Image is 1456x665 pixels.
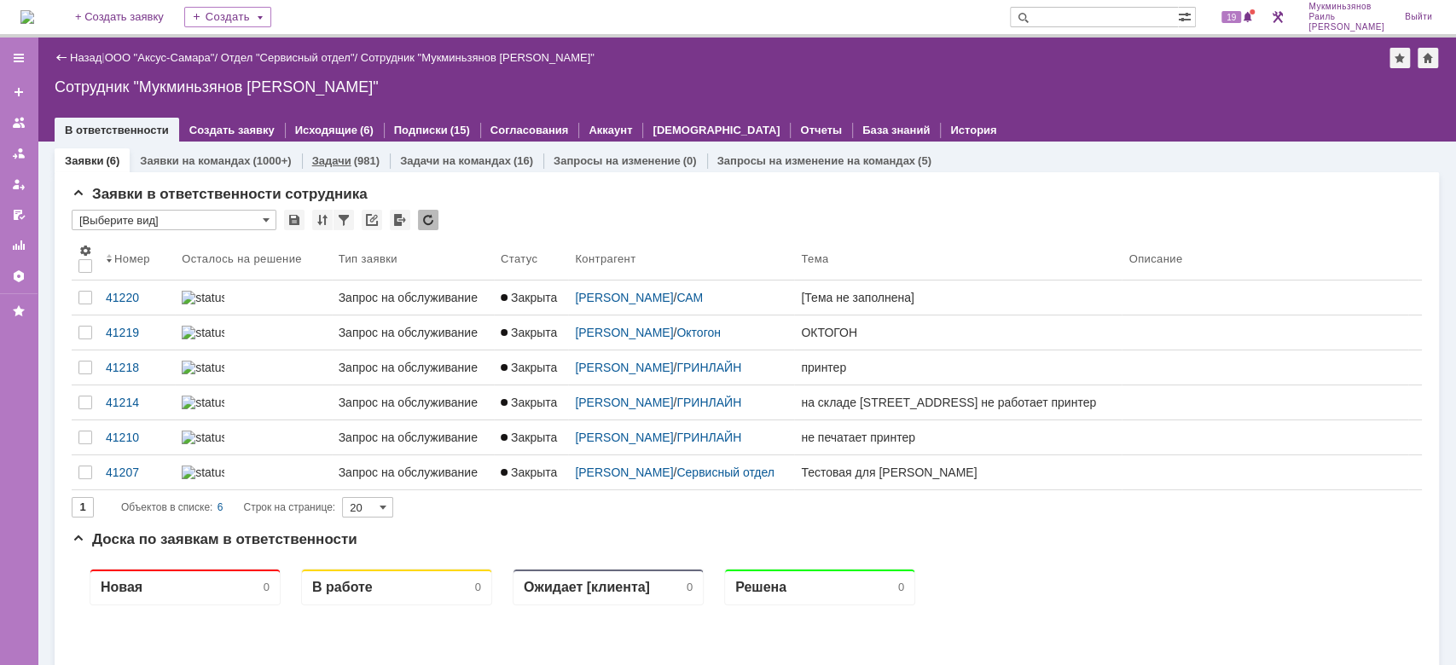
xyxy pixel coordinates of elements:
[801,396,1115,409] div: на складе [STREET_ADDRESS] не работает принтер
[295,124,357,136] a: Исходящие
[800,124,842,136] a: Отчеты
[676,361,741,374] a: ГРИНЛАЙН
[20,10,34,24] a: Перейти на домашнюю страницу
[801,465,1115,479] div: Тестовая для [PERSON_NAME]
[801,326,1115,339] div: ОКТОГОН
[106,465,168,479] div: 41207
[106,154,119,167] div: (6)
[794,237,1122,280] th: Тема
[182,431,224,444] img: statusbar-100 (1).png
[339,361,487,374] div: Запрос на обслуживание
[114,252,150,265] div: Номер
[182,396,224,409] img: statusbar-60 (1).png
[99,350,175,385] a: 41218
[5,109,32,136] a: Заявки на командах
[794,420,1122,454] a: не печатает принтер
[494,455,568,489] a: Закрыта
[339,396,487,409] div: Запрос на обслуживание
[1178,8,1195,24] span: Расширенный поиск
[794,315,1122,350] a: ОКТОГОН
[501,291,557,304] span: Закрыта
[1308,12,1384,22] span: Раиль
[575,465,787,479] div: /
[403,26,409,38] div: 0
[70,51,102,64] a: Назад
[106,431,168,444] div: 41210
[1128,252,1182,265] div: Описание
[1389,48,1410,68] div: Добавить в избранное
[575,291,787,304] div: /
[575,326,787,339] div: /
[575,291,673,304] a: [PERSON_NAME]
[65,124,169,136] a: В ответственности
[794,385,1122,419] a: на складе [STREET_ADDRESS] не работает принтер
[332,455,494,489] a: Запрос на обслуживание
[575,326,673,339] a: [PERSON_NAME]
[332,385,494,419] a: Запрос на обслуживание
[106,326,168,339] div: 41219
[175,280,331,315] a: statusbar-60 (1).png
[801,431,1115,444] div: не печатает принтер
[175,455,331,489] a: statusbar-100 (1).png
[312,154,351,167] a: Задачи
[653,124,780,136] a: [DEMOGRAPHIC_DATA]
[400,154,511,167] a: Задачи на командах
[918,154,931,167] div: (5)
[312,210,333,230] div: Сортировка...
[175,420,331,454] a: statusbar-100 (1).png
[575,431,673,444] a: [PERSON_NAME]
[717,154,915,167] a: Запросы на изменение на командах
[418,210,438,230] div: Обновлять список
[339,291,487,304] div: Запрос на обслуживание
[494,420,568,454] a: Закрыта
[175,315,331,350] a: statusbar-100 (1).png
[950,124,996,136] a: История
[362,210,382,230] div: Скопировать ссылку на список
[5,232,32,259] a: Отчеты
[102,50,104,63] div: |
[78,244,92,257] span: Настройки
[332,237,494,280] th: Тип заявки
[1308,2,1384,12] span: Мукминьзянов
[106,396,168,409] div: 41214
[501,465,557,479] span: Закрыта
[182,465,224,479] img: statusbar-100 (1).png
[55,78,1439,95] div: Сотрудник "Мукминьзянов [PERSON_NAME]"
[189,124,275,136] a: Создать заявку
[332,350,494,385] a: Запрос на обслуживание
[513,154,533,167] div: (16)
[175,385,331,419] a: statusbar-60 (1).png
[182,252,302,265] div: Осталось на решение
[501,431,557,444] span: Закрыта
[5,140,32,167] a: Заявки в моей ответственности
[121,497,335,518] i: Строк на странице:
[676,326,721,339] a: Октогон
[575,252,635,265] div: Контрагент
[241,24,301,40] div: В работе
[99,280,175,315] a: 41220
[121,501,212,513] span: Объектов в списке:
[494,315,568,350] a: Закрыта
[72,531,357,547] span: Доска по заявкам в ответственности
[360,124,374,136] div: (6)
[5,263,32,290] a: Настройки
[99,420,175,454] a: 41210
[494,350,568,385] a: Закрыта
[801,252,828,265] div: Тема
[339,465,487,479] div: Запрос на обслуживание
[575,396,787,409] div: /
[339,252,397,265] div: Тип заявки
[72,186,368,202] span: Заявки в ответственности сотрудника
[794,280,1122,315] a: [Тема не заполнена]
[589,124,632,136] a: Аккаунт
[29,24,71,40] div: Новая
[794,350,1122,385] a: принтер
[99,315,175,350] a: 41219
[175,350,331,385] a: statusbar-100 (1).png
[332,315,494,350] a: Запрос на обслуживание
[452,24,578,40] div: Ожидает [клиента]
[664,24,715,40] div: Решена
[105,51,221,64] div: /
[676,291,703,304] a: САМ
[182,291,224,304] img: statusbar-60 (1).png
